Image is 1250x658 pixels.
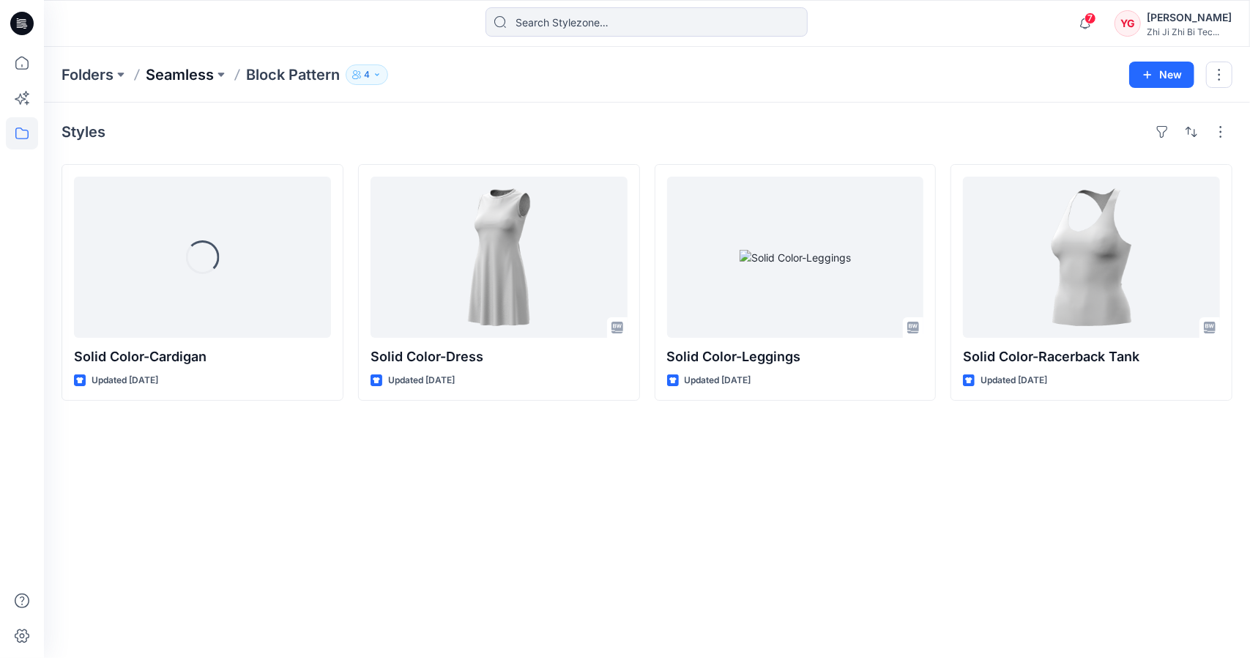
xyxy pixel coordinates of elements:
[667,177,924,338] a: Solid Color-Leggings
[1085,12,1096,24] span: 7
[62,123,105,141] h4: Styles
[246,64,340,85] p: Block Pattern
[963,177,1220,338] a: Solid Color-Racerback Tank
[364,67,370,83] p: 4
[346,64,388,85] button: 4
[92,373,158,388] p: Updated [DATE]
[963,347,1220,367] p: Solid Color-Racerback Tank
[146,64,214,85] a: Seamless
[981,373,1047,388] p: Updated [DATE]
[685,373,751,388] p: Updated [DATE]
[74,347,331,367] p: Solid Color-Cardigan
[1147,9,1232,26] div: [PERSON_NAME]
[1147,26,1232,37] div: Zhi Ji Zhi Bi Tec...
[371,177,628,338] a: Solid Color-Dress
[486,7,808,37] input: Search Stylezone…
[388,373,455,388] p: Updated [DATE]
[1115,10,1141,37] div: YG
[371,347,628,367] p: Solid Color-Dress
[667,347,924,367] p: Solid Color-Leggings
[1129,62,1194,88] button: New
[62,64,114,85] a: Folders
